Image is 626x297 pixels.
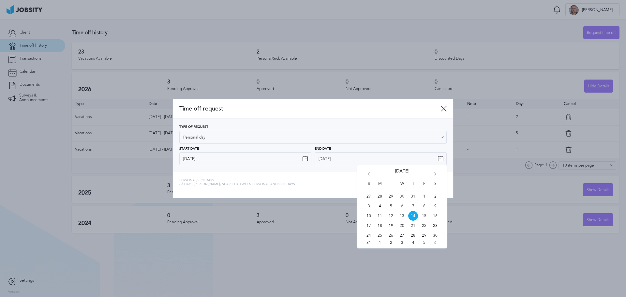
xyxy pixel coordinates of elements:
span: Tue Jul 29 2025 [386,191,396,201]
span: Mon Jul 28 2025 [375,191,385,201]
span: Sun Aug 10 2025 [364,211,374,221]
span: Fri Aug 22 2025 [419,221,429,230]
span: Fri Aug 15 2025 [419,211,429,221]
span: Tue Aug 19 2025 [386,221,396,230]
span: Thu Jul 31 2025 [408,191,418,201]
span: Wed Aug 27 2025 [397,230,407,240]
i: Go back 1 month [366,172,372,178]
span: T [408,182,418,191]
span: Sat Aug 09 2025 [430,201,440,211]
span: Time off request [179,105,441,112]
span: T [386,182,396,191]
span: Fri Aug 01 2025 [419,191,429,201]
span: Wed Jul 30 2025 [397,191,407,201]
span: Thu Aug 07 2025 [408,201,418,211]
span: W [397,182,407,191]
span: Tue Sep 02 2025 [386,240,396,245]
span: S [430,182,440,191]
span: Fri Aug 08 2025 [419,201,429,211]
span: Wed Sep 03 2025 [397,240,407,245]
span: Thu Aug 28 2025 [408,230,418,240]
span: Tue Aug 12 2025 [386,211,396,221]
span: [DATE] [395,169,410,182]
span: Type of Request [179,125,208,129]
span: Mon Aug 11 2025 [375,211,385,221]
span: Fri Sep 05 2025 [419,240,429,245]
span: Start Date [179,147,199,151]
span: Wed Aug 13 2025 [397,211,407,221]
span: Sun Aug 03 2025 [364,201,374,211]
span: - 3 days [PERSON_NAME], shared between personal and sick days [179,183,295,186]
span: Thu Aug 21 2025 [408,221,418,230]
span: Sat Sep 06 2025 [430,240,440,245]
span: Sun Aug 31 2025 [364,240,374,245]
span: Sun Aug 17 2025 [364,221,374,230]
span: Tue Aug 26 2025 [386,230,396,240]
span: Mon Aug 25 2025 [375,230,385,240]
span: Mon Sep 01 2025 [375,240,385,245]
span: End Date [315,147,331,151]
span: Sat Aug 23 2025 [430,221,440,230]
span: Tue Aug 05 2025 [386,201,396,211]
span: Wed Aug 20 2025 [397,221,407,230]
span: Mon Aug 04 2025 [375,201,385,211]
span: Personal/Sick days: [179,179,295,183]
span: Sat Aug 02 2025 [430,191,440,201]
span: Mon Aug 18 2025 [375,221,385,230]
span: Thu Sep 04 2025 [408,240,418,245]
span: S [364,182,374,191]
span: M [375,182,385,191]
span: Sun Jul 27 2025 [364,191,374,201]
i: Go forward 1 month [432,172,438,178]
span: Fri Aug 29 2025 [419,230,429,240]
span: Sun Aug 24 2025 [364,230,374,240]
span: F [419,182,429,191]
span: Thu Aug 14 2025 [408,211,418,221]
span: Sat Aug 16 2025 [430,211,440,221]
span: Wed Aug 06 2025 [397,201,407,211]
span: Sat Aug 30 2025 [430,230,440,240]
